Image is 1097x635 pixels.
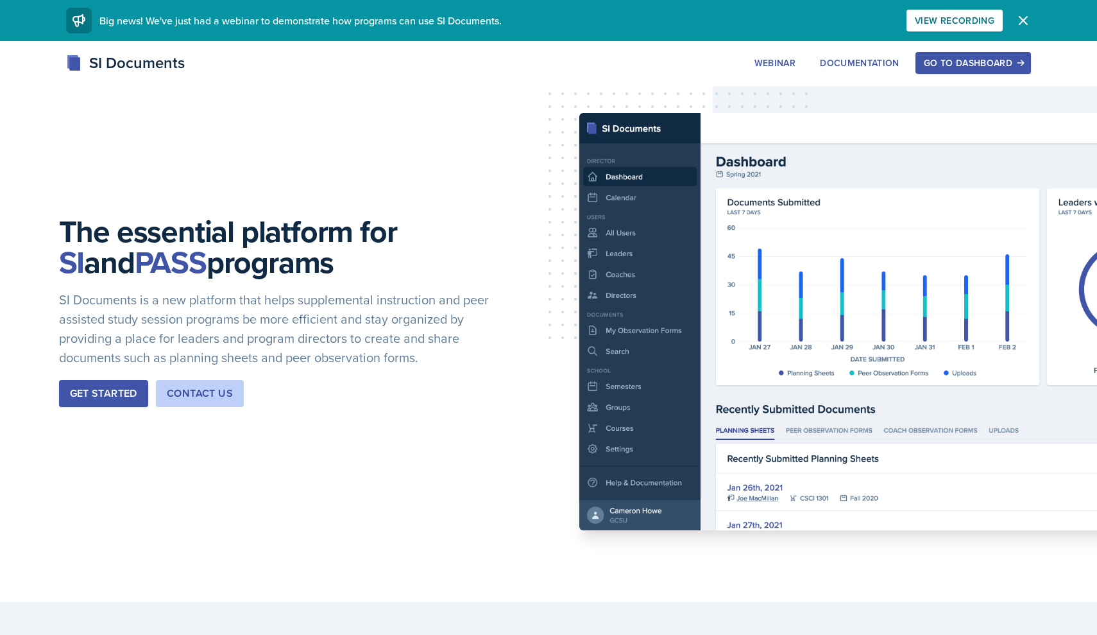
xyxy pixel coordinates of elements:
[754,58,795,68] div: Webinar
[66,51,185,74] div: SI Documents
[924,58,1023,68] div: Go to Dashboard
[167,386,233,401] div: Contact Us
[812,52,908,74] button: Documentation
[915,15,994,26] div: View Recording
[746,52,804,74] button: Webinar
[99,13,502,28] span: Big news! We've just had a webinar to demonstrate how programs can use SI Documents.
[820,58,899,68] div: Documentation
[915,52,1031,74] button: Go to Dashboard
[906,10,1003,31] button: View Recording
[59,380,148,407] button: Get Started
[70,386,137,401] div: Get Started
[156,380,244,407] button: Contact Us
